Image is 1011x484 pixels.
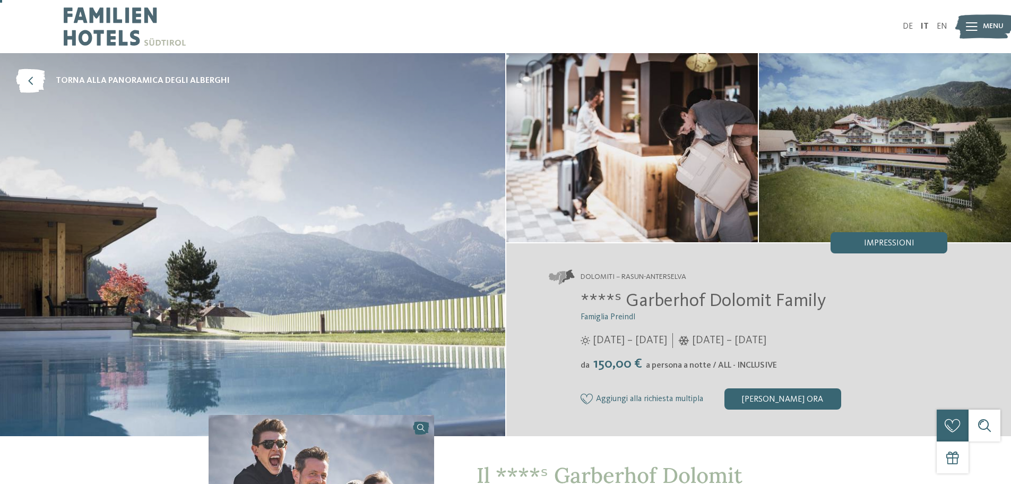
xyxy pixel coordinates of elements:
span: a persona a notte / ALL - INCLUSIVE [646,361,777,370]
span: da [581,361,590,370]
div: [PERSON_NAME] ora [724,388,841,410]
span: [DATE] – [DATE] [692,333,766,348]
span: [DATE] – [DATE] [593,333,667,348]
span: Menu [983,21,1004,32]
span: Impressioni [864,239,914,248]
a: EN [937,22,947,31]
i: Orari d'apertura estate [581,336,590,345]
i: Orari d'apertura inverno [678,336,689,345]
a: torna alla panoramica degli alberghi [16,69,230,93]
img: Hotel Dolomit Family Resort Garberhof ****ˢ [759,53,1011,242]
span: 150,00 € [591,357,645,371]
span: Dolomiti – Rasun-Anterselva [581,272,686,283]
span: Aggiungi alla richiesta multipla [596,395,703,404]
span: ****ˢ Garberhof Dolomit Family [581,292,826,310]
a: IT [921,22,929,31]
span: Famiglia Preindl [581,313,635,321]
a: DE [903,22,913,31]
span: torna alla panoramica degli alberghi [56,75,230,87]
img: Il family hotel ad Anterselva: un paradiso naturale [506,53,758,242]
